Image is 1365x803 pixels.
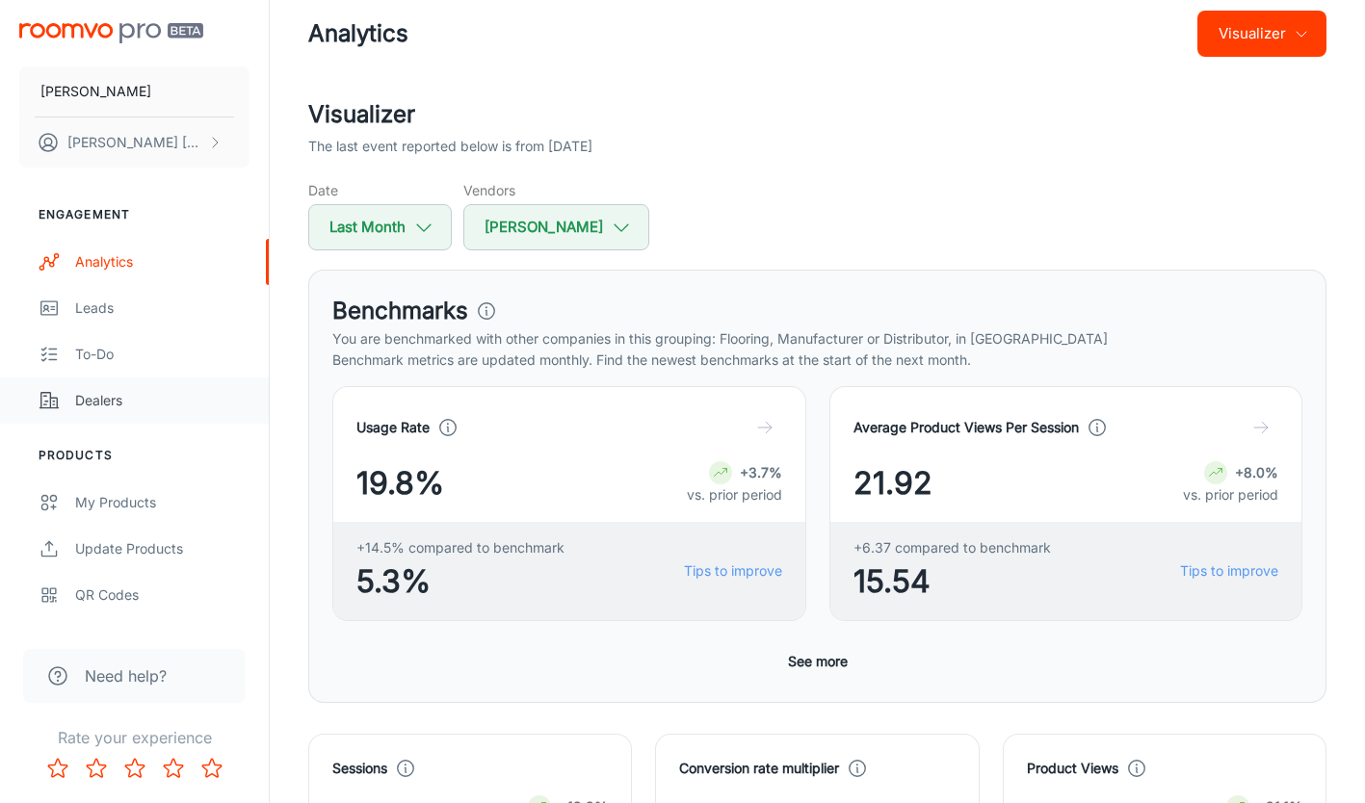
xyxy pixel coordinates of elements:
button: Rate 2 star [77,749,116,788]
p: vs. prior period [687,484,782,505]
strong: +8.0% [1235,464,1278,480]
button: Rate 3 star [116,749,154,788]
span: 19.8% [356,460,444,506]
h2: Visualizer [308,97,1326,132]
p: The last event reported below is from [DATE] [308,136,592,157]
div: QR Codes [75,584,249,606]
strong: +3.7% [740,464,782,480]
h4: Usage Rate [356,417,430,438]
h5: Vendors [463,180,649,200]
button: Rate 1 star [39,749,77,788]
p: You are benchmarked with other companies in this grouping: Flooring, Manufacturer or Distributor,... [332,328,1302,350]
button: Rate 4 star [154,749,193,788]
div: Leads [75,298,249,319]
div: My Products [75,492,249,513]
h1: Analytics [308,16,408,51]
h5: Date [308,180,452,200]
p: [PERSON_NAME] [PERSON_NAME] [67,132,203,153]
p: vs. prior period [1183,484,1278,505]
div: Dealers [75,390,249,411]
button: Last Month [308,204,452,250]
span: 15.54 [853,558,1051,605]
button: Rate 5 star [193,749,231,788]
span: Need help? [85,664,167,687]
span: +6.37 compared to benchmark [853,537,1051,558]
h4: Sessions [332,758,387,779]
h4: Conversion rate multiplier [679,758,839,779]
p: Rate your experience [15,726,253,749]
button: [PERSON_NAME] [463,204,649,250]
div: Update Products [75,538,249,559]
button: Visualizer [1197,11,1326,57]
button: See more [780,644,855,679]
a: Tips to improve [684,560,782,582]
span: 21.92 [853,460,932,506]
span: 5.3% [356,558,564,605]
h4: Product Views [1027,758,1118,779]
button: [PERSON_NAME] [PERSON_NAME] [19,117,249,168]
p: [PERSON_NAME] [40,81,151,102]
img: Roomvo PRO Beta [19,23,203,43]
span: +14.5% compared to benchmark [356,537,564,558]
div: To-do [75,344,249,365]
h4: Average Product Views Per Session [853,417,1079,438]
h3: Benchmarks [332,294,468,328]
a: Tips to improve [1180,560,1278,582]
button: [PERSON_NAME] [19,66,249,117]
div: Analytics [75,251,249,272]
p: Benchmark metrics are updated monthly. Find the newest benchmarks at the start of the next month. [332,350,1302,371]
